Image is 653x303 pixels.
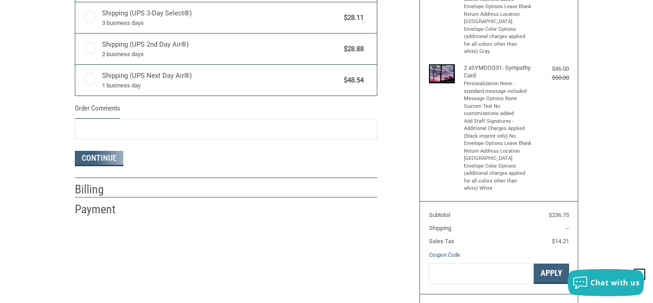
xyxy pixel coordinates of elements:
li: Envelope Color Options (additional charges applied for all colors other than white) Gray [464,26,532,56]
span: $28.88 [339,44,364,54]
span: Chat with us [590,278,639,288]
div: $50.00 [534,73,569,82]
span: $28.11 [339,13,364,23]
div: $46.00 [534,64,569,73]
span: 3 business days [102,19,340,28]
button: Continue [75,151,123,166]
span: $236.75 [549,212,569,218]
span: Shipping (UPS 3-Day Select®) [102,8,340,27]
span: -- [565,225,569,231]
li: Return Address Location [GEOGRAPHIC_DATA] [464,11,532,26]
li: Add Staff Signatures - Additional Charges Applied (black imprint only) No [464,118,532,140]
button: Apply [534,264,569,284]
h2: Billing [75,182,128,197]
span: Shipping (UPS 2nd Day Air®) [102,39,340,58]
li: Personalization None - standard message included [464,80,532,95]
span: Subtotal [429,212,450,218]
h2: Payment [75,202,128,217]
button: Chat with us [568,269,644,296]
li: Envelope Options Leave Blank [464,140,532,148]
span: Sales Tax [429,238,454,245]
li: Envelope Color Options (additional charges applied for all colors other than white) White [464,163,532,192]
input: Gift Certificate or Coupon Code [429,264,534,284]
span: Shipping [429,225,451,231]
span: Shipping (UPS Next Day Air®) [102,71,340,90]
span: 2 business days [102,50,340,59]
a: Coupon Code [429,251,460,258]
h4: 2 x SYMDOG31- Sympathy Card [464,64,532,79]
li: Return Address Location [GEOGRAPHIC_DATA] [464,148,532,163]
legend: Order Comments [75,103,120,118]
li: Custom Text No customizations added [464,103,532,118]
span: $14.21 [552,238,569,245]
li: Envelope Options Leave Blank [464,3,532,11]
li: Message Options None [464,95,532,103]
span: 1 business day [102,81,340,90]
span: $48.54 [339,75,364,86]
